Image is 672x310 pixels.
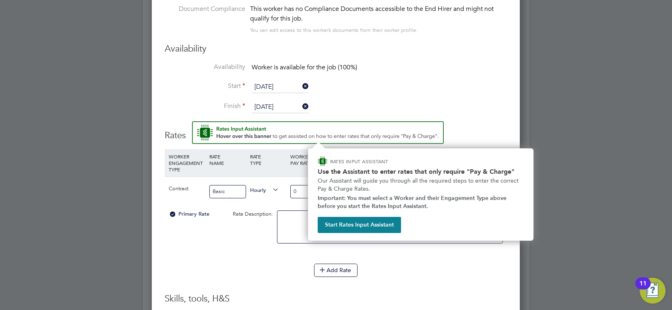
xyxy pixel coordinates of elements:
[165,293,507,305] h3: Skills, tools, H&S
[318,156,327,166] img: ENGAGE Assistant Icon
[169,210,209,217] span: Primary Rate
[288,149,329,170] div: WORKER PAY RATE
[252,81,309,93] input: Select one
[167,149,207,177] div: WORKER ENGAGEMENT TYPE
[318,217,401,233] button: Start Rates Input Assistant
[250,185,279,194] span: Hourly
[639,283,647,294] div: 11
[318,168,524,175] h2: Use the Assistant to enter rates that only require "Pay & Charge"
[248,149,289,170] div: RATE TYPE
[330,158,431,165] p: RATES INPUT ASSISTANT
[308,148,533,241] div: How to input Rates that only require Pay & Charge
[165,4,245,33] label: Document Compliance
[252,63,357,71] span: Worker is available for the job (100%)
[165,102,245,110] label: Finish
[233,210,273,217] span: Rate Description:
[165,63,245,71] label: Availability
[207,149,248,170] div: RATE NAME
[318,177,524,193] p: Our Assistant will guide you through all the required steps to enter the correct Pay & Charge Rates.
[169,185,188,192] span: Contract
[165,121,507,141] h3: Rates
[250,4,507,23] div: This worker has no Compliance Documents accessible to the End Hirer and might not qualify for thi...
[252,101,309,113] input: Select one
[192,121,444,144] button: Rate Assistant
[640,278,666,304] button: Open Resource Center, 11 new notifications
[250,25,418,35] div: You can edit access to this worker’s documents from their worker profile.
[318,195,508,210] strong: Important: You must select a Worker and their Engagement Type above before you start the Rates In...
[165,82,245,90] label: Start
[314,264,358,277] button: Add Rate
[165,43,507,55] h3: Availability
